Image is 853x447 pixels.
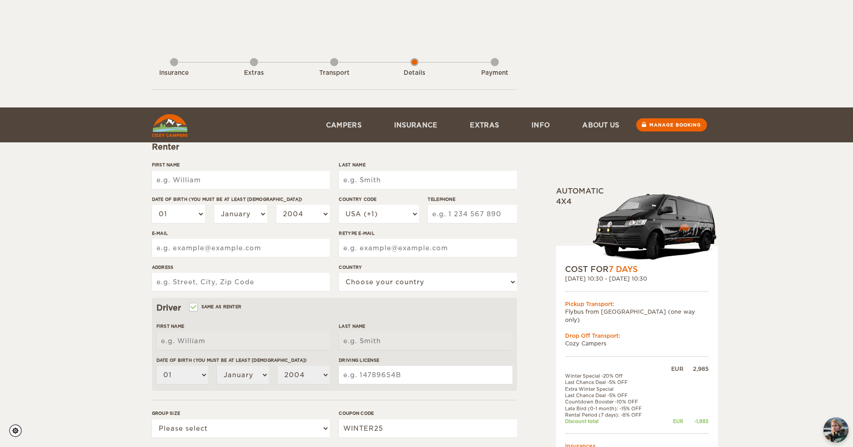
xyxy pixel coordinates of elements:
[156,302,512,313] div: Driver
[378,107,454,142] a: Insurance
[565,398,662,405] td: Countdown Booster -10% OFF
[565,275,709,282] div: [DATE] 10:30 - [DATE] 10:30
[565,340,709,347] td: Cozy Campers
[152,141,517,152] div: Renter
[309,69,359,78] div: Transport
[152,171,330,189] input: e.g. William
[152,196,330,203] label: Date of birth (You must be at least [DEMOGRAPHIC_DATA])
[609,265,638,274] span: 7 Days
[152,230,330,237] label: E-mail
[565,386,662,392] td: Extra Winter Special
[156,357,330,364] label: Date of birth (You must be at least [DEMOGRAPHIC_DATA])
[556,186,718,264] div: Automatic 4x4
[339,161,517,168] label: Last Name
[390,69,439,78] div: Details
[565,264,709,275] div: COST FOR
[565,332,709,340] div: Drop Off Transport:
[661,365,683,373] div: EUR
[515,107,566,142] a: Info
[565,412,662,418] td: Rental Period (7 days): -8% OFF
[339,357,512,364] label: Driving License
[565,373,662,379] td: Winter Special -20% Off
[824,418,848,442] img: Freyja at Cozy Campers
[152,273,330,291] input: e.g. Street, City, Zip Code
[339,171,517,189] input: e.g. Smith
[565,308,709,323] td: Flybus from [GEOGRAPHIC_DATA] (one way only)
[339,230,517,237] label: Retype E-mail
[339,239,517,257] input: e.g. example@example.com
[339,366,512,384] input: e.g. 14789654B
[565,405,662,412] td: Late Bird (0-1 month): -15% OFF
[661,418,683,424] div: EUR
[565,379,662,385] td: Last Chance Deal -5% OFF
[310,107,378,142] a: Campers
[565,418,662,424] td: Discount total
[339,332,512,350] input: e.g. Smith
[683,418,709,424] div: -1,885
[152,264,330,271] label: Address
[190,305,196,311] input: Same as renter
[428,196,517,203] label: Telephone
[156,323,330,330] label: First Name
[190,302,242,311] label: Same as renter
[339,410,517,417] label: Coupon code
[566,107,635,142] a: About us
[152,239,330,257] input: e.g. example@example.com
[453,107,515,142] a: Extras
[339,196,419,203] label: Country Code
[9,424,28,437] a: Cookie settings
[152,114,188,137] img: Cozy Campers
[339,264,517,271] label: Country
[636,118,707,131] a: Manage booking
[149,69,199,78] div: Insurance
[470,69,520,78] div: Payment
[683,365,709,373] div: 2,985
[152,161,330,168] label: First Name
[592,189,718,264] img: stor-langur-4.png
[824,418,848,442] button: chat-button
[339,323,512,330] label: Last Name
[428,205,517,223] input: e.g. 1 234 567 890
[565,392,662,398] td: Last Chance Deal -5% OFF
[156,332,330,350] input: e.g. William
[152,410,330,417] label: Group size
[229,69,279,78] div: Extras
[565,300,709,308] div: Pickup Transport:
